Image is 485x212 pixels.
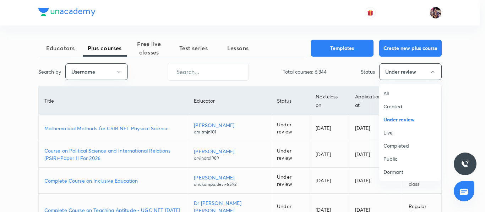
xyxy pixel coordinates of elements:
span: Live [383,129,437,136]
span: Under review [383,116,437,123]
span: Public [383,155,437,162]
span: All [383,90,437,97]
span: Completed [383,142,437,149]
span: Dormant [383,168,437,176]
span: Created [383,103,437,110]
